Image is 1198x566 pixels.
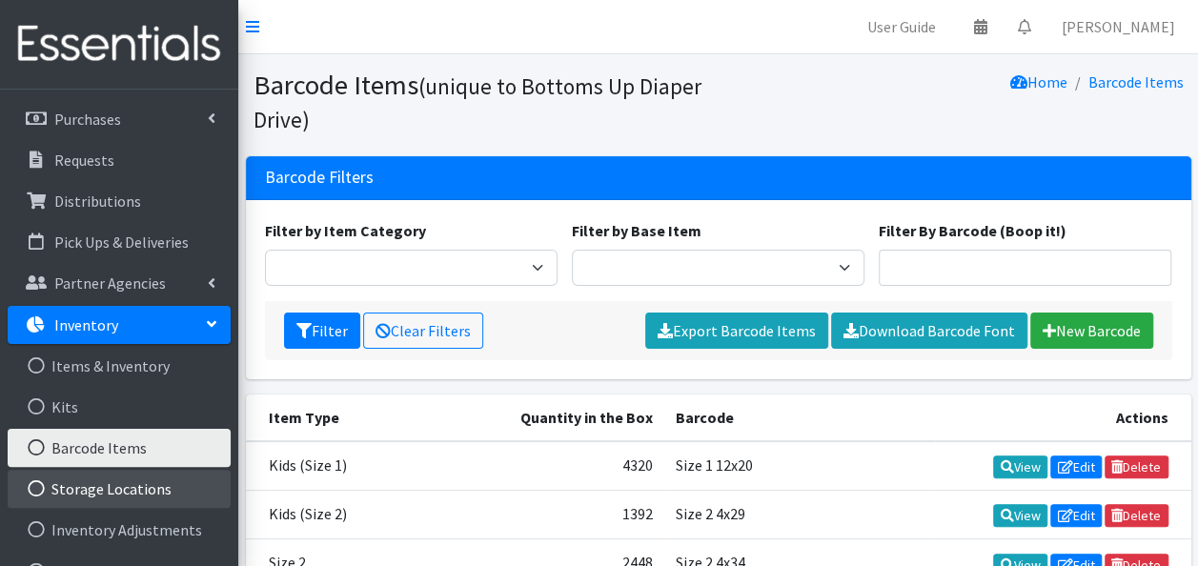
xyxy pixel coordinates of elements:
a: Download Barcode Font [831,313,1027,349]
a: Clear Filters [363,313,483,349]
a: Items & Inventory [8,347,231,385]
a: Export Barcode Items [645,313,828,349]
img: HumanEssentials [8,12,231,76]
td: 4320 [474,441,664,491]
a: Requests [8,141,231,179]
a: Barcode Items [8,429,231,467]
a: Storage Locations [8,470,231,508]
a: View [993,455,1047,478]
a: View [993,504,1047,527]
p: Partner Agencies [54,273,166,293]
p: Pick Ups & Deliveries [54,232,189,252]
h3: Barcode Filters [265,168,374,188]
label: Filter by Base Item [572,219,701,242]
h1: Barcode Items [254,69,712,134]
a: User Guide [852,8,951,46]
label: Filter by Item Category [265,219,426,242]
th: Actions [935,394,1191,441]
a: Inventory Adjustments [8,511,231,549]
td: 1392 [474,491,664,539]
th: Barcode [664,394,935,441]
p: Requests [54,151,114,170]
td: Size 2 4x29 [664,491,935,539]
th: Quantity in the Box [474,394,664,441]
label: Filter By Barcode (Boop it!) [879,219,1066,242]
a: Partner Agencies [8,264,231,302]
td: Kids (Size 2) [246,491,475,539]
small: (unique to Bottoms Up Diaper Drive) [254,72,701,133]
a: Barcode Items [1088,72,1184,91]
button: Filter [284,313,360,349]
a: Delete [1105,455,1168,478]
a: Edit [1050,455,1102,478]
a: Delete [1105,504,1168,527]
a: Edit [1050,504,1102,527]
th: Item Type [246,394,475,441]
a: Inventory [8,306,231,344]
td: Size 1 12x20 [664,441,935,491]
a: Pick Ups & Deliveries [8,223,231,261]
td: Kids (Size 1) [246,441,475,491]
p: Distributions [54,192,141,211]
a: Purchases [8,100,231,138]
p: Inventory [54,315,118,334]
p: Purchases [54,110,121,129]
a: Home [1010,72,1067,91]
a: New Barcode [1030,313,1153,349]
a: [PERSON_NAME] [1046,8,1190,46]
a: Distributions [8,182,231,220]
a: Kits [8,388,231,426]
